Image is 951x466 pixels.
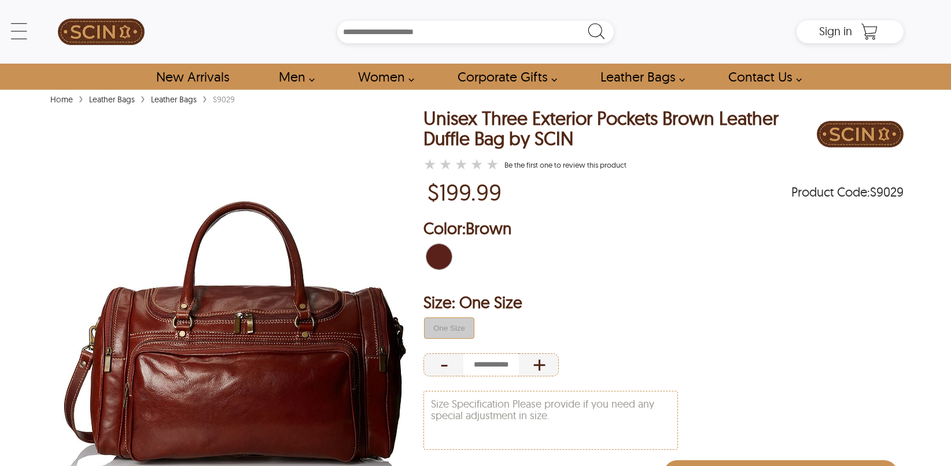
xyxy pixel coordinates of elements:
div: Brown [423,241,455,272]
div: S9029 [210,94,238,105]
a: Shopping Cart [858,23,881,40]
a: Leather Bags [148,94,200,105]
a: Unisex Three Exterior Pockets Brown Leather Duffle Bag by SCIN } [423,157,502,173]
label: 2 rating [439,158,452,170]
div: Increase Quantity of Item [519,353,559,376]
h2: Selected Filter by Size: One Size [423,291,904,314]
a: Unisex Three Exterior Pockets Brown Leather Duffle Bag by SCIN } [504,160,626,169]
h2: Selected Color: by Brown [423,217,904,240]
label: 1 rating [423,158,436,170]
label: 3 rating [455,158,467,170]
a: contact-us [715,64,808,90]
h1: Unisex Three Exterior Pockets Brown Leather Duffle Bag by SCIN [423,108,817,149]
span: Sign in [819,24,852,38]
a: Shop New Arrivals [143,64,242,90]
img: SCIN [58,6,145,58]
button: false [424,317,474,339]
a: Shop Women Leather Jackets [345,64,421,90]
a: Home [47,94,76,105]
textarea: Size Specification Please provide if you need any special adjustment in size. [424,391,677,449]
a: Shop Leather Bags [587,64,691,90]
a: Shop Leather Corporate Gifts [444,64,563,90]
iframe: chat widget [879,394,951,449]
a: Leather Bags [86,94,138,105]
span: › [79,88,83,108]
img: Brand Logo PDP Image [817,108,904,160]
span: Product Code: S9029 [791,186,904,198]
a: shop men's leather jackets [266,64,321,90]
a: Brand Logo PDP Image [817,108,904,173]
div: Decrease Quantity of Item [423,353,463,376]
p: Price of $199.99 [427,179,502,205]
span: › [202,88,207,108]
span: › [141,88,145,108]
label: 5 rating [486,158,499,170]
div: Brand Logo PDP Image [817,108,904,163]
span: Brown [466,218,511,238]
a: SCIN [47,6,154,58]
a: Sign in [819,28,852,37]
label: 4 rating [470,158,483,170]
